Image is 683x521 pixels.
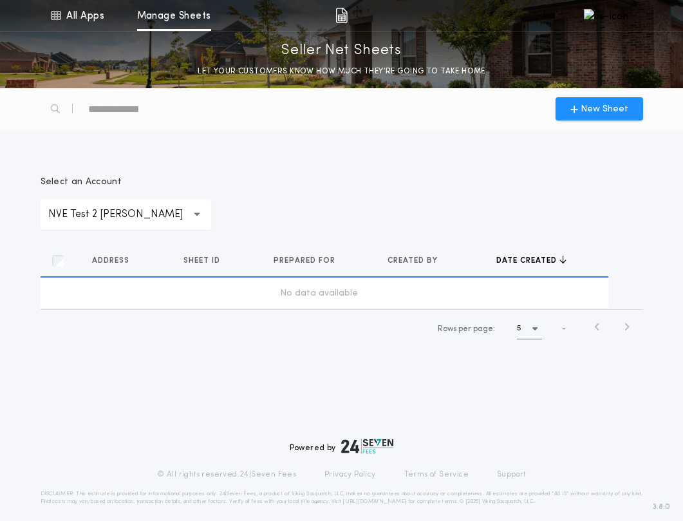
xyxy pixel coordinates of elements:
span: - [562,323,566,335]
a: Privacy Policy [324,469,376,480]
a: Support [497,469,526,480]
span: Date created [496,256,559,266]
div: No data available [46,287,593,300]
a: [URL][DOMAIN_NAME] [342,499,406,504]
p: LET YOUR CUSTOMERS KNOW HOW MUCH THEY’RE GOING TO TAKE HOME [198,65,485,78]
button: New Sheet [556,97,643,120]
span: Rows per page: [438,325,495,333]
h1: 5 [517,322,521,335]
p: © All rights reserved. 24|Seven Fees [157,469,296,480]
span: Created by [388,256,440,266]
span: New Sheet [581,102,628,116]
button: NVE Test 2 [PERSON_NAME] [41,199,211,230]
span: Prepared for [274,256,338,266]
p: Seller Net Sheets [281,41,402,61]
button: Date created [496,254,566,267]
button: Address [92,254,139,267]
button: Sheet ID [183,254,230,267]
span: 3.8.0 [653,501,670,513]
p: Select an Account [41,176,211,189]
img: img [335,8,348,23]
p: NVE Test 2 [PERSON_NAME] [48,207,203,222]
span: Address [92,256,132,266]
button: Created by [388,254,447,267]
img: vs-icon [584,9,628,22]
span: Sheet ID [183,256,223,266]
p: DISCLAIMER: This estimate is provided for informational purposes only. 24|Seven Fees, a product o... [41,490,643,506]
div: Powered by [290,439,394,454]
button: 5 [517,319,542,339]
a: Terms of Service [404,469,469,480]
img: logo [341,439,394,454]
